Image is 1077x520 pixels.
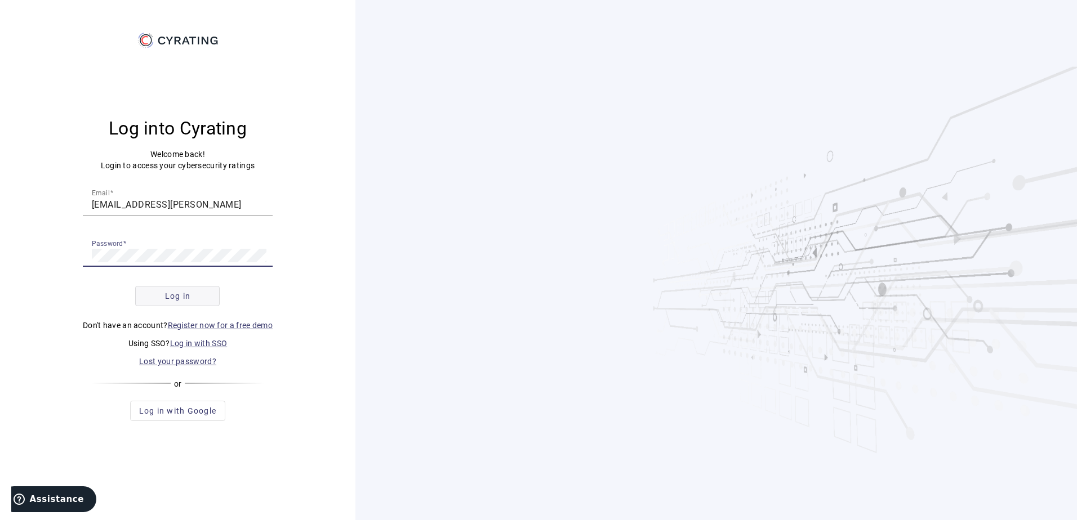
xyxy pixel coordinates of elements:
[135,286,220,306] button: Log in
[83,320,273,331] p: Don't have an account?
[83,117,273,140] h3: Log into Cyrating
[83,338,273,349] p: Using SSO?
[139,357,216,366] a: Lost your password?
[168,321,273,330] a: Register now for a free demo
[11,486,96,514] iframe: Ouvre un widget dans lequel vous pouvez trouver plus d’informations
[130,401,226,421] button: Log in with Google
[83,149,273,171] p: Welcome back! Login to access your cybersecurity ratings
[91,378,264,389] div: or
[92,189,110,197] mat-label: Email
[165,290,191,302] span: Log in
[170,339,228,348] a: Log in with SSO
[92,240,123,248] mat-label: Password
[158,37,218,44] g: CYRATING
[139,405,217,416] span: Log in with Google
